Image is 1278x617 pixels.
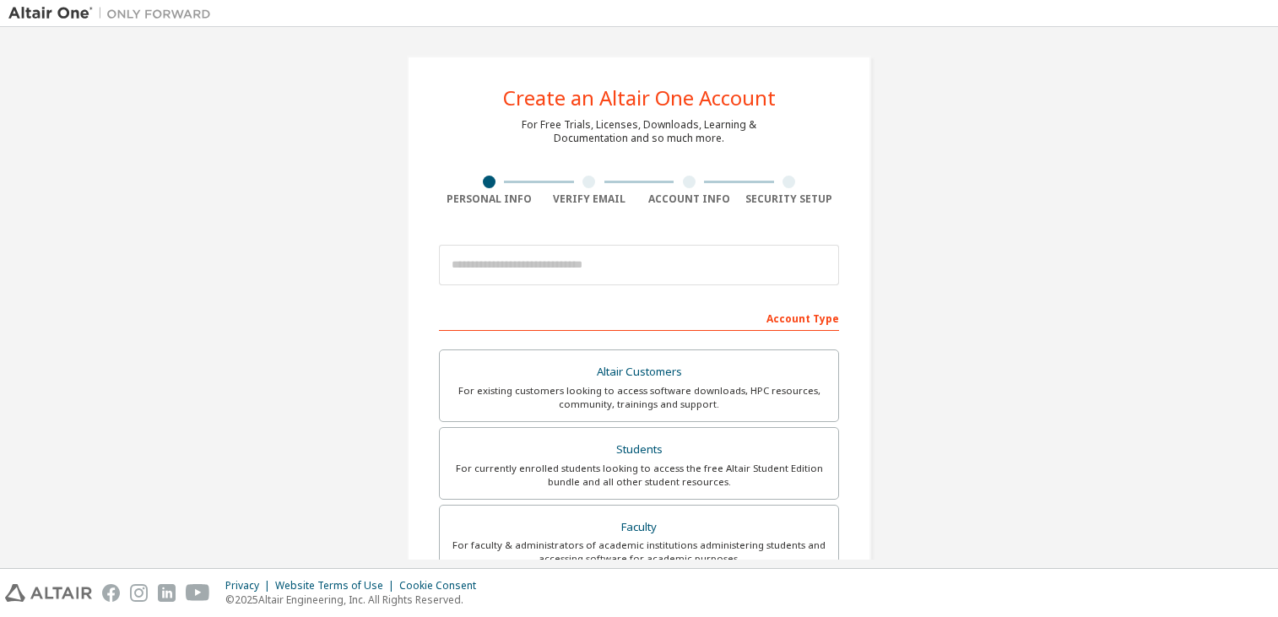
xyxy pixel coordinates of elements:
[439,192,539,206] div: Personal Info
[739,192,840,206] div: Security Setup
[439,304,839,331] div: Account Type
[522,118,756,145] div: For Free Trials, Licenses, Downloads, Learning & Documentation and so much more.
[450,516,828,539] div: Faculty
[450,360,828,384] div: Altair Customers
[450,438,828,462] div: Students
[8,5,219,22] img: Altair One
[130,584,148,602] img: instagram.svg
[503,88,776,108] div: Create an Altair One Account
[399,579,486,593] div: Cookie Consent
[5,584,92,602] img: altair_logo.svg
[639,192,739,206] div: Account Info
[275,579,399,593] div: Website Terms of Use
[450,384,828,411] div: For existing customers looking to access software downloads, HPC resources, community, trainings ...
[158,584,176,602] img: linkedin.svg
[186,584,210,602] img: youtube.svg
[450,539,828,566] div: For faculty & administrators of academic institutions administering students and accessing softwa...
[225,579,275,593] div: Privacy
[102,584,120,602] img: facebook.svg
[225,593,486,607] p: © 2025 Altair Engineering, Inc. All Rights Reserved.
[539,192,640,206] div: Verify Email
[450,462,828,489] div: For currently enrolled students looking to access the free Altair Student Edition bundle and all ...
